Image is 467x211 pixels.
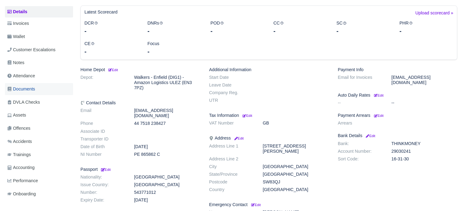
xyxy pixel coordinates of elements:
dt: Account Number: [333,149,387,154]
a: Edit [241,113,252,118]
span: Accidents [7,138,32,145]
a: Wallet [5,31,73,43]
dt: Depot: [76,75,130,90]
h6: Contact Details [80,100,200,105]
div: - [147,47,201,56]
a: Attendance [5,70,73,82]
small: Edit [374,94,383,97]
a: Details [5,6,73,17]
dd: 44 7518 238427 [130,121,204,126]
dt: Email [76,108,130,118]
dt: -- [333,100,387,105]
small: Edit [233,136,243,140]
span: Trainings [7,151,31,158]
dd: THINKMONEY [387,141,462,146]
h6: Payment Info [338,67,457,72]
dt: Transporter ID [76,136,130,142]
div: - [84,47,138,56]
dt: Nationality: [76,175,130,180]
a: Trainings [5,149,73,161]
h6: Bank Details [338,133,457,138]
span: Assets [7,112,26,119]
small: Edit [107,68,118,72]
dd: 16-31-30 [387,156,462,162]
small: Edit [251,203,261,207]
div: Chat Widget [436,182,467,211]
span: Invoices [7,20,29,27]
span: Wallet [7,33,25,40]
dd: [DATE] [130,198,204,203]
dd: [GEOGRAPHIC_DATA] [258,172,333,177]
span: Notes [7,59,24,66]
div: - [84,27,138,35]
dt: Phone [76,121,130,126]
dd: [EMAIL_ADDRESS][DOMAIN_NAME] [130,108,204,118]
div: DNRs [143,20,206,35]
dt: Country [204,187,258,192]
a: Onboarding [5,188,73,200]
dd: [GEOGRAPHIC_DATA] [258,187,333,192]
dt: City [204,164,258,169]
a: Edit [373,93,383,98]
a: Offences [5,122,73,134]
h6: Additional Information [209,67,329,72]
div: POD [206,20,269,35]
div: - [147,27,201,35]
dt: Address Line 2 [204,156,258,162]
dd: [GEOGRAPHIC_DATA] [130,175,204,180]
div: SC [332,20,395,35]
dt: Address Line 1 [204,144,258,154]
small: Edit [374,114,383,117]
a: Performance [5,175,73,187]
dd: -- [387,100,462,105]
dd: [DATE] [130,144,204,149]
dd: PE 865862 C [130,152,204,157]
div: DCR [80,20,143,35]
dd: [EMAIL_ADDRESS][DOMAIN_NAME] [387,75,462,85]
div: CC [269,20,332,35]
dd: SW83QJ [258,179,333,185]
h6: Home Depot [80,67,200,72]
div: - [399,27,453,35]
h6: Passport [80,167,200,172]
a: Customer Escalations [5,44,73,56]
a: Notes [5,57,73,69]
h6: Tax Information [209,113,329,118]
dd: GB [258,121,333,126]
a: Accounting [5,162,73,174]
span: Offences [7,125,30,132]
dd: Walkers - Enfield (DIG1) - Amazon Logistics ULEZ (EN3 7PZ) [130,75,204,90]
a: Documents [5,83,73,95]
span: Documents [7,86,35,93]
a: Edit [373,113,383,118]
dt: State/Province [204,172,258,177]
dt: Postcode [204,179,258,185]
dt: Issue Country: [76,182,130,187]
a: Accidents [5,136,73,148]
dd: 543771012 [130,190,204,195]
a: Upload scorecard » [415,10,453,20]
span: Customer Escalations [7,46,56,53]
small: Edit [100,168,111,171]
dd: 29030241 [387,149,462,154]
dd: [GEOGRAPHIC_DATA] [130,182,204,187]
small: Edit [243,114,252,117]
span: Performance [7,177,38,184]
small: Edit [365,134,375,138]
dd: [GEOGRAPHIC_DATA] [258,164,333,169]
a: Edit [100,167,111,172]
dt: VAT Number [204,121,258,126]
dt: Start Date [204,75,258,80]
div: - [273,27,327,35]
div: Focus [143,40,206,56]
a: Assets [5,109,73,121]
dt: Company Reg. [204,90,258,95]
a: Edit [233,136,243,140]
dt: Date of Birth [76,144,130,149]
dt: NI Number [76,152,130,157]
span: Onboarding [7,190,36,198]
h6: Emergency Contact [209,202,329,207]
div: PHR [395,20,458,35]
a: DVLA Checks [5,96,73,108]
h6: Payment Arrears [338,113,457,118]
